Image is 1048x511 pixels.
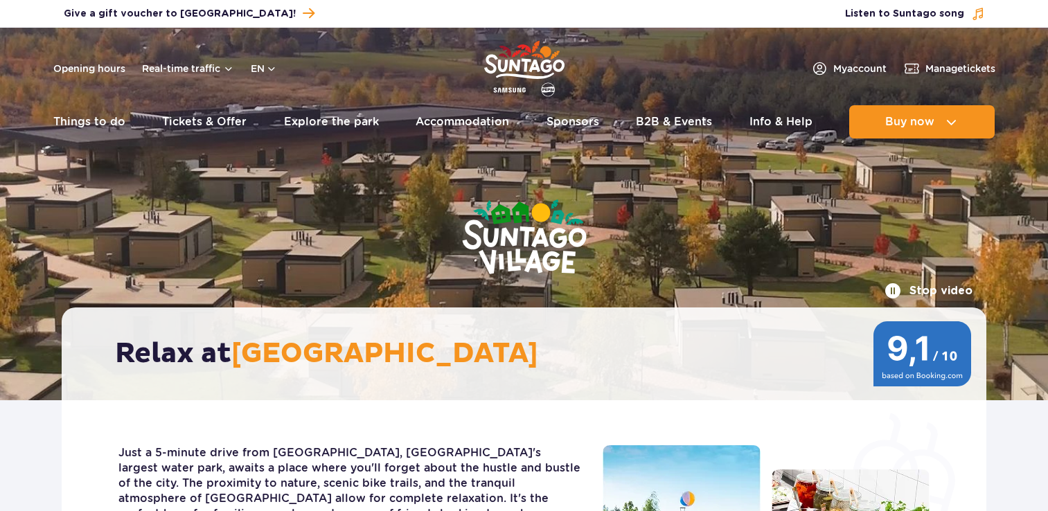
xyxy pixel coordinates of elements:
[407,145,642,331] img: Suntago Village
[925,62,995,75] span: Manage tickets
[636,105,712,138] a: B2B & Events
[142,63,234,74] button: Real-time traffic
[811,60,887,77] a: Myaccount
[872,321,972,386] img: 9,1/10 wg ocen z Booking.com
[64,7,296,21] span: Give a gift voucher to [GEOGRAPHIC_DATA]!
[833,62,887,75] span: My account
[849,105,995,138] button: Buy now
[885,116,934,128] span: Buy now
[749,105,812,138] a: Info & Help
[162,105,247,138] a: Tickets & Offer
[845,7,964,21] span: Listen to Suntago song
[547,105,599,138] a: Sponsors
[484,35,565,98] a: Park of Poland
[53,105,125,138] a: Things to do
[115,337,947,371] h2: Relax at
[885,283,972,299] button: Stop video
[251,62,277,75] button: en
[284,105,379,138] a: Explore the park
[416,105,509,138] a: Accommodation
[53,62,125,75] a: Opening hours
[231,337,538,371] span: [GEOGRAPHIC_DATA]
[64,4,314,23] a: Give a gift voucher to [GEOGRAPHIC_DATA]!
[903,60,995,77] a: Managetickets
[845,7,985,21] button: Listen to Suntago song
